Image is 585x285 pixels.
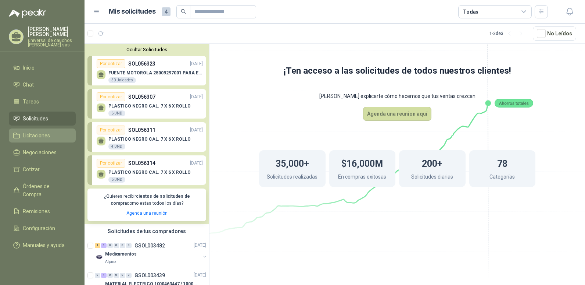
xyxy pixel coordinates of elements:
[28,38,76,47] p: universal de cauchos [PERSON_NAME] sas
[23,182,69,198] span: Órdenes de Compra
[107,243,113,248] div: 0
[128,159,155,167] p: SOL056314
[489,173,515,183] p: Categorías
[107,273,113,278] div: 0
[87,89,206,119] a: Por cotizarSOL056307[DATE] PLASTICO NEGRO CAL. 7 X 6 X ROLLO6 UND
[23,98,39,106] span: Tareas
[108,170,191,175] p: PLASTICO NEGRO CAL. 7 X 6 X ROLLO
[422,155,442,171] h1: 200+
[126,273,132,278] div: 0
[97,92,125,101] div: Por cotizar
[9,61,76,75] a: Inicio
[9,9,46,18] img: Logo peakr
[105,259,116,265] p: Alpina
[87,47,206,52] button: Ocultar Solicitudes
[108,110,125,116] div: 6 UND
[87,56,206,85] a: Por cotizarSOL056323[DATE] FUENTE MOTOROLA 25009297001 PARA EP45030 Unidades
[109,6,156,17] h1: Mis solicitudes
[411,173,453,183] p: Solicitudes diarias
[120,243,125,248] div: 0
[97,126,125,134] div: Por cotizar
[9,221,76,235] a: Configuración
[194,242,206,249] p: [DATE]
[126,211,168,216] a: Agenda una reunión
[194,272,206,279] p: [DATE]
[181,9,186,14] span: search
[190,94,203,101] p: [DATE]
[114,273,119,278] div: 0
[463,8,478,16] div: Todas
[85,44,209,224] div: Ocultar SolicitudesPor cotizarSOL056323[DATE] FUENTE MOTOROLA 25009297001 PARA EP45030 UnidadesPo...
[162,7,171,16] span: 4
[114,243,119,248] div: 0
[126,243,132,248] div: 0
[276,155,309,171] h1: 35,000+
[9,145,76,159] a: Negociaciones
[95,253,104,262] img: Company Logo
[23,131,50,140] span: Licitaciones
[497,155,507,171] h1: 78
[97,159,125,168] div: Por cotizar
[267,173,317,183] p: Solicitudes realizadas
[128,93,155,101] p: SOL056307
[23,241,65,249] span: Manuales y ayuda
[101,243,107,248] div: 1
[23,207,50,215] span: Remisiones
[363,107,431,121] button: Agenda una reunion aquí
[92,193,202,207] p: ¿Quieres recibir como estas todos los días?
[9,179,76,201] a: Órdenes de Compra
[120,273,125,278] div: 0
[28,27,76,37] p: [PERSON_NAME] [PERSON_NAME]
[108,144,125,149] div: 4 UND
[190,60,203,67] p: [DATE]
[23,81,34,89] span: Chat
[9,204,76,218] a: Remisiones
[9,112,76,126] a: Solicitudes
[134,273,165,278] p: GSOL003439
[23,165,40,173] span: Cotizar
[9,162,76,176] a: Cotizar
[108,70,203,75] p: FUENTE MOTOROLA 25009297001 PARA EP450
[9,129,76,142] a: Licitaciones
[23,64,35,72] span: Inicio
[128,60,155,68] p: SOL056323
[128,126,155,134] p: SOL056311
[97,59,125,68] div: Por cotizar
[341,155,383,171] h1: $16,000M
[95,241,208,265] a: 1 1 0 0 0 0 GSOL003482[DATE] Company LogoMedicamentosAlpina
[338,173,386,183] p: En compras exitosas
[108,137,191,142] p: PLASTICO NEGRO CAL. 7 X 6 X ROLLO
[9,78,76,92] a: Chat
[9,238,76,252] a: Manuales y ayuda
[190,160,203,167] p: [DATE]
[533,27,576,41] button: No Leídos
[87,155,206,185] a: Por cotizarSOL056314[DATE] PLASTICO NEGRO CAL. 7 X 6 X ROLLO6 UND
[9,95,76,109] a: Tareas
[108,77,136,83] div: 30 Unidades
[95,243,100,248] div: 1
[101,273,107,278] div: 1
[108,177,125,183] div: 6 UND
[87,122,206,152] a: Por cotizarSOL056311[DATE] PLASTICO NEGRO CAL. 7 X 6 X ROLLO4 UND
[105,251,137,258] p: Medicamentos
[108,103,191,109] p: PLASTICO NEGRO CAL. 7 X 6 X ROLLO
[190,127,203,134] p: [DATE]
[489,28,527,39] div: 1 - 3 de 3
[23,115,48,123] span: Solicitudes
[95,273,100,278] div: 0
[134,243,165,248] p: GSOL003482
[111,194,190,206] b: cientos de solicitudes de compra
[23,224,55,232] span: Configuración
[23,148,57,156] span: Negociaciones
[85,224,209,238] div: Solicitudes de tus compradores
